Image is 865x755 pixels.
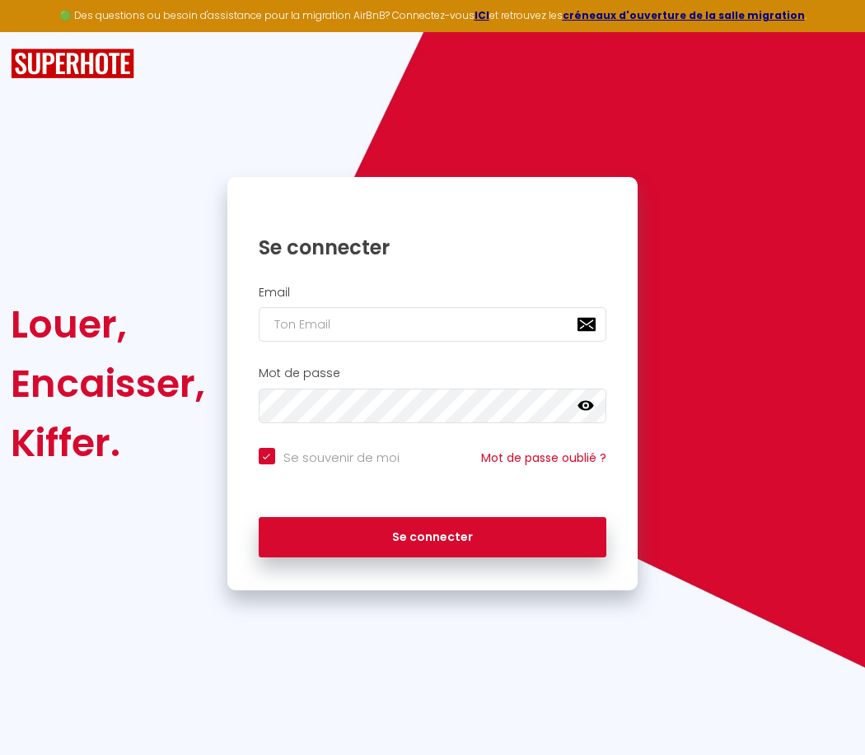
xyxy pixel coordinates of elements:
h1: Se connecter [259,235,607,260]
div: Louer, [11,295,205,354]
a: Mot de passe oublié ? [481,450,606,466]
a: ICI [475,8,489,22]
h2: Email [259,286,607,300]
div: Kiffer. [11,413,205,473]
img: SuperHote logo [11,49,134,79]
a: créneaux d'ouverture de la salle migration [563,8,805,22]
div: Encaisser, [11,354,205,413]
button: Se connecter [259,517,607,558]
h2: Mot de passe [259,366,607,380]
input: Ton Email [259,307,607,342]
